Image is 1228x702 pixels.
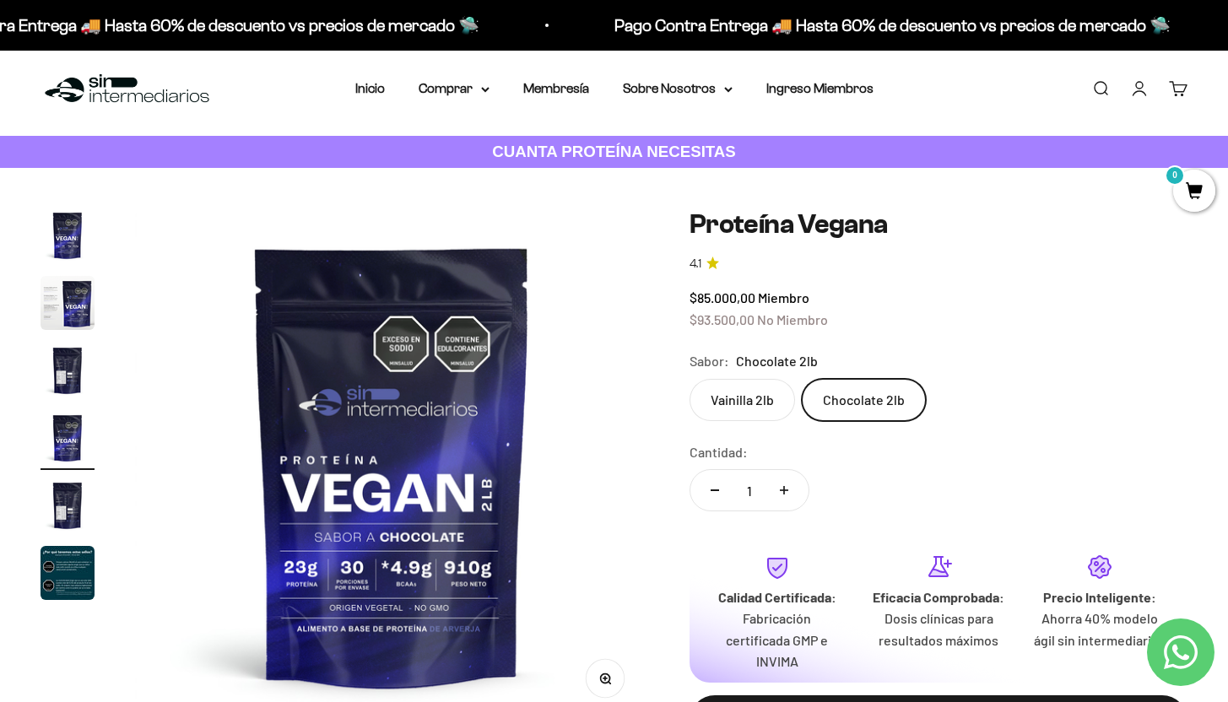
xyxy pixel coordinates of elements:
summary: Sobre Nosotros [623,78,733,100]
img: Proteína Vegana [41,478,95,532]
a: 4.14.1 de 5.0 estrellas [690,255,1187,273]
a: Ingreso Miembros [766,81,874,95]
p: Fabricación certificada GMP e INVIMA [710,607,844,672]
span: $85.000,00 [690,289,755,305]
strong: Precio Inteligente: [1043,589,1156,605]
button: Ir al artículo 4 [41,411,95,470]
span: Chocolate 2lb [736,350,818,372]
button: Ir al artículo 6 [41,546,95,605]
a: Membresía [523,81,589,95]
mark: 0 [1165,165,1185,186]
strong: Eficacia Comprobada: [873,589,1004,605]
span: No Miembro [757,311,828,327]
span: Miembro [758,289,809,305]
p: Pago Contra Entrega 🚚 Hasta 60% de descuento vs precios de mercado 🛸 [601,12,1157,39]
a: 0 [1173,183,1215,202]
img: Proteína Vegana [41,411,95,465]
span: 4.1 [690,255,701,273]
strong: Calidad Certificada: [718,589,836,605]
label: Cantidad: [690,441,748,463]
img: Proteína Vegana [41,276,95,330]
button: Ir al artículo 2 [41,276,95,335]
img: Proteína Vegana [41,208,95,262]
strong: CUANTA PROTEÍNA NECESITAS [492,143,736,160]
button: Ir al artículo 1 [41,208,95,267]
button: Ir al artículo 3 [41,343,95,402]
h1: Proteína Vegana [690,208,1187,240]
img: Proteína Vegana [41,546,95,600]
button: Aumentar cantidad [760,470,809,510]
p: Ahorra 40% modelo ágil sin intermediarios [1033,607,1167,651]
a: Inicio [355,81,385,95]
legend: Sabor: [690,350,729,372]
span: $93.500,00 [690,311,755,327]
img: Proteína Vegana [41,343,95,397]
summary: Comprar [419,78,490,100]
button: Ir al artículo 5 [41,478,95,537]
button: Reducir cantidad [690,470,739,510]
p: Dosis clínicas para resultados máximos [871,607,1005,651]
